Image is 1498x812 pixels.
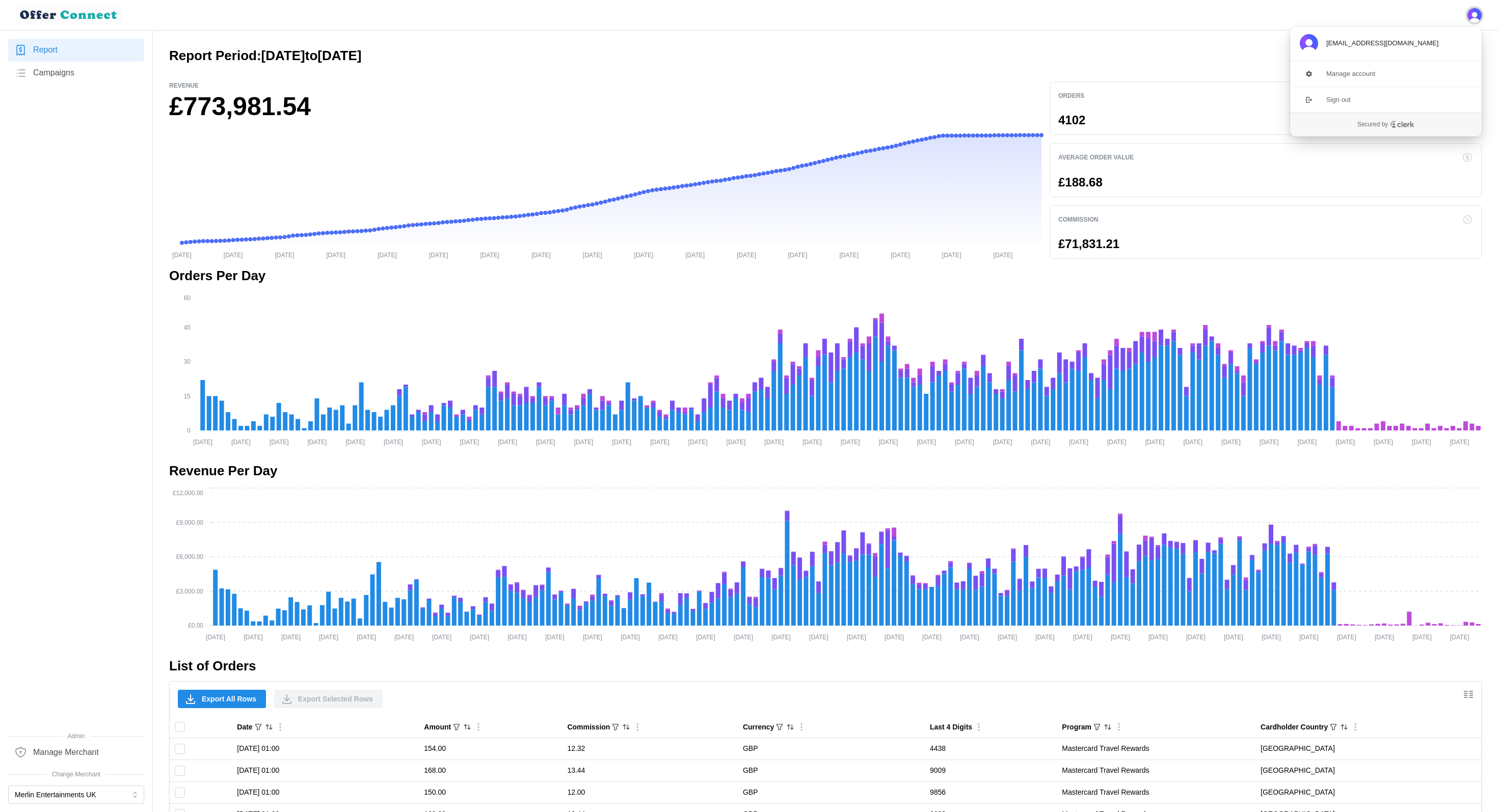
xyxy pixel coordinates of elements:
button: Sign out [1290,87,1482,113]
div: Program [1062,722,1091,733]
span: Campaigns [33,67,74,79]
h2: Report Period: [DATE] to [DATE] [169,47,361,65]
tspan: [DATE] [847,634,866,641]
tspan: [DATE] [357,634,376,641]
tspan: [DATE] [998,634,1017,641]
tspan: [DATE] [1412,634,1432,641]
button: Sort by Program ascending [1103,722,1112,732]
tspan: [DATE] [1224,634,1243,641]
tspan: [DATE] [1374,439,1393,446]
div: Last 4 Digits [930,722,972,733]
tspan: [DATE] [1031,439,1050,446]
tspan: [DATE] [922,634,942,641]
tspan: [DATE] [429,251,448,258]
tspan: [DATE] [879,439,898,446]
button: Sort by Amount descending [463,722,472,732]
tspan: 45 [184,324,191,331]
tspan: [DATE] [1412,439,1431,446]
td: GBP [738,738,925,760]
tspan: [DATE] [1375,634,1394,641]
tspan: [DATE] [891,251,910,258]
input: Toggle select all [175,722,185,732]
tspan: [DATE] [1145,439,1165,446]
h2: Revenue Per Day [169,462,1482,480]
tspan: [DATE] [727,439,746,446]
tspan: [DATE] [734,634,753,641]
p: Average Order Value [1058,153,1134,162]
tspan: [DATE] [612,439,631,446]
tspan: [DATE] [378,251,397,258]
tspan: [DATE] [802,439,822,446]
tspan: [DATE] [685,251,705,258]
tspan: [DATE] [650,439,670,446]
tspan: [DATE] [326,251,345,258]
tspan: [DATE] [764,439,784,446]
td: GBP [738,760,925,782]
tspan: [DATE] [993,439,1012,446]
tspan: [DATE] [308,439,327,446]
input: Toggle select row [175,766,185,776]
tspan: [DATE] [1262,634,1281,641]
span: Admin [8,732,144,741]
p: 4102 [1058,114,1085,126]
input: Toggle select row [175,788,185,798]
tspan: [DATE] [574,439,594,446]
tspan: [DATE] [281,634,301,641]
td: [GEOGRAPHIC_DATA] [1255,781,1481,803]
tspan: [DATE] [1450,634,1469,641]
tspan: [DATE] [244,634,263,641]
button: Column Actions [1113,721,1125,733]
tspan: 60 [184,294,191,302]
span: Export Selected Rows [298,690,373,708]
span: [EMAIL_ADDRESS][DOMAIN_NAME] [1326,39,1438,48]
button: Column Actions [473,721,484,733]
td: 150.00 [419,781,562,803]
div: User button popover [1290,26,1482,137]
a: Clerk logo [1390,121,1414,128]
tspan: [DATE] [960,634,979,641]
button: Manage account [1290,61,1482,87]
p: £188.68 [1058,176,1103,188]
tspan: [DATE] [583,634,602,641]
tspan: [DATE] [507,634,527,641]
tspan: [DATE] [917,439,936,446]
p: Orders [1058,92,1084,100]
tspan: [DATE] [1260,439,1279,446]
tspan: [DATE] [658,634,678,641]
div: Commission [567,722,610,733]
tspan: [DATE] [1148,634,1168,641]
tspan: [DATE] [696,634,715,641]
tspan: [DATE] [231,439,251,446]
div: Currency [743,722,774,733]
tspan: [DATE] [460,439,479,446]
tspan: [DATE] [771,634,791,641]
tspan: [DATE] [1186,634,1206,641]
tspan: [DATE] [394,634,414,641]
tspan: £0.00 [188,622,203,630]
tspan: [DATE] [480,251,499,258]
tspan: [DATE] [275,251,295,258]
button: Sort by Date descending [264,722,274,732]
button: Merlin Entertainments UK [8,786,144,804]
tspan: [DATE] [172,251,192,258]
img: loyalBe Logo [16,6,122,24]
td: 4438 [925,738,1057,760]
tspan: [DATE] [634,251,654,258]
td: Mastercard Travel Rewards [1057,781,1255,803]
input: Toggle select row [175,744,185,754]
tspan: [DATE] [809,634,828,641]
button: Column Actions [973,721,984,733]
p: £71,831.21 [1058,238,1119,250]
p: Revenue [169,82,1041,90]
button: Sort by Currency ascending [786,722,795,732]
tspan: [DATE] [1337,634,1356,641]
tspan: [DATE] [885,634,904,641]
td: 13.44 [562,760,738,782]
td: Mastercard Travel Rewards [1057,738,1255,760]
h1: £773,981.54 [169,90,1041,123]
tspan: [DATE] [583,251,602,258]
tspan: [DATE] [270,439,289,446]
td: Mastercard Travel Rewards [1057,760,1255,782]
td: 12.00 [562,781,738,803]
span: Report [33,44,58,57]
